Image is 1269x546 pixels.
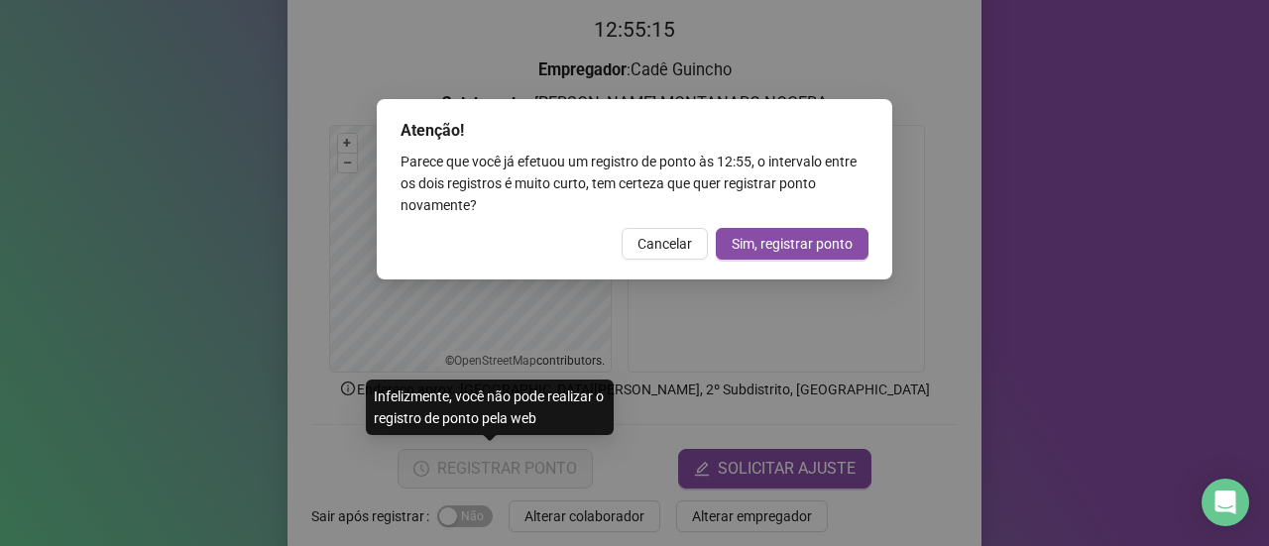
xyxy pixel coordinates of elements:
div: Atenção! [401,119,868,143]
button: Cancelar [622,228,708,260]
button: Sim, registrar ponto [716,228,868,260]
span: Sim, registrar ponto [732,233,853,255]
div: Parece que você já efetuou um registro de ponto às 12:55 , o intervalo entre os dois registros é ... [401,151,868,216]
span: Cancelar [637,233,692,255]
div: Open Intercom Messenger [1202,479,1249,526]
div: Infelizmente, você não pode realizar o registro de ponto pela web [366,380,614,435]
